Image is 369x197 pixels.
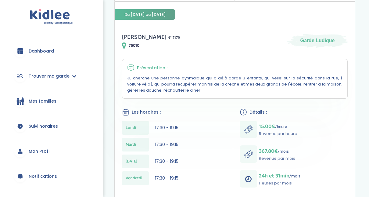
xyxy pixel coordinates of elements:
span: 17:30 - 19:15 [155,125,178,131]
p: /heure [259,122,297,131]
span: 17:30 - 19:15 [155,158,178,164]
a: Notifications [9,165,94,187]
span: 24h et 31min [259,172,289,180]
span: 15.00€ [259,122,275,131]
span: Garde Ludique [300,37,335,44]
span: Présentation : [137,65,167,71]
p: Revenue par mois [259,155,295,162]
span: 17:30 - 19:15 [155,175,178,181]
span: Du [DATE] au [DATE] [115,9,175,20]
span: 17:30 - 19:15 [155,141,178,148]
p: /mois [259,147,295,155]
span: Les horaires : [132,109,161,115]
img: logo.svg [30,9,73,25]
span: Trouver ma garde [29,73,70,79]
span: 75010 [129,42,139,49]
span: Notifications [29,173,57,180]
a: Mes familles [9,90,94,112]
span: Détails : [249,109,267,115]
p: Heures par mois [259,180,300,186]
a: Suivi horaires [9,115,94,137]
span: Dashboard [29,48,54,54]
a: Mon Profil [9,140,94,162]
p: Revenue par heure [259,131,297,137]
span: Vendredi [126,175,142,181]
span: N° 7179 [167,35,180,41]
span: Mes familles [29,98,56,104]
p: /mois [259,172,300,180]
p: JE cherche une personne dynmaique qui a déjà gardé 3 enfants, qui veilel sur la sécurité dans la ... [127,75,342,93]
span: Mardi [126,141,136,148]
a: Dashboard [9,40,94,62]
span: Lundi [126,125,136,131]
a: Trouver ma garde [9,65,94,87]
span: [DATE] [126,158,137,165]
span: 367.80€ [259,147,278,155]
span: Mon Profil [29,148,51,155]
span: [PERSON_NAME] [122,32,167,42]
span: Suivi horaires [29,123,58,130]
